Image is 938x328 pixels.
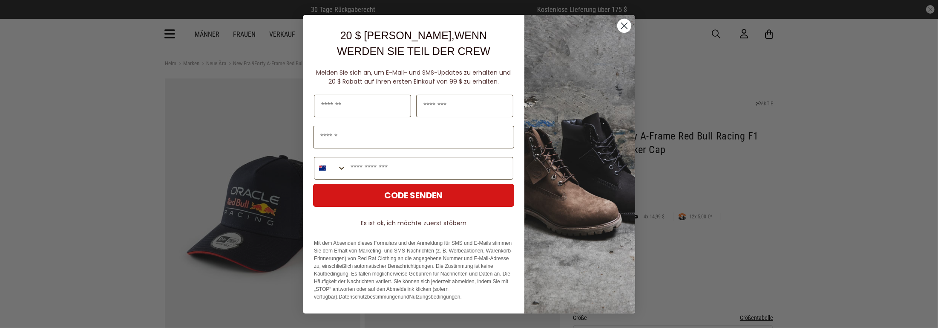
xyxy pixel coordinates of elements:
input: E-Mail [313,126,514,148]
font: Es ist ok, ich möchte zuerst stöbern [361,219,466,227]
font: CODE SENDEN [385,189,443,201]
button: Dialog schließen [617,18,632,33]
img: f7662613-148e-4c88-9575-6c6b5b55a647.jpeg [524,15,635,313]
font: WERDEN SIE TEIL DER CREW [337,45,490,57]
button: Search Countries [314,157,346,179]
a: Nutzungsbedingungen [409,294,460,300]
font: und [400,294,409,300]
font: . [460,294,462,300]
font: 20 $ [PERSON_NAME], [340,29,455,41]
font: WENN [455,29,487,41]
button: Es ist ok, ich möchte zuerst stöbern [313,215,514,231]
button: CODE SENDEN [313,184,514,207]
font: Mit dem Absenden dieses Formulars und der Anmeldung für SMS und E-Mails stimmen Sie dem Erhalt vo... [314,240,512,300]
button: Open LiveChat chat widget [7,3,32,29]
input: Vorname [314,95,411,117]
font: Melden Sie sich an, um E-Mail- und SMS-Updates zu erhalten und 20 $ Rabatt auf Ihren ersten Einka... [317,68,511,86]
img: New Zealand [319,165,326,171]
a: Datenschutzbestimmungen [339,294,400,300]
